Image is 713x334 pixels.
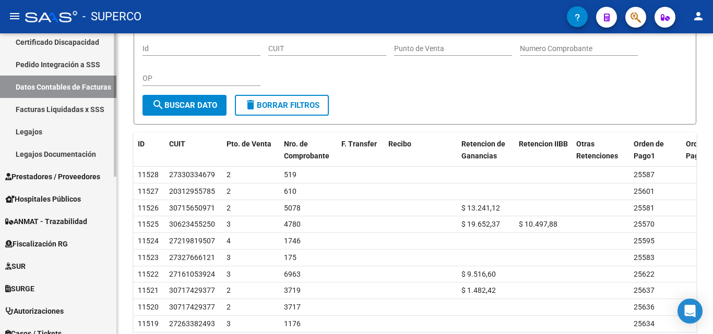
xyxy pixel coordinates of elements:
span: 27327666121 [169,253,215,262]
span: 3 [227,220,231,228]
span: $ 19.652,37 [461,220,500,228]
span: 27161053924 [169,270,215,278]
span: Nro. de Comprobante [284,140,329,160]
span: 2 [227,303,231,311]
span: SUR [5,261,26,272]
span: 2 [227,170,231,179]
datatable-header-cell: Pto. de Venta [222,133,280,167]
span: Retencion de Ganancias [461,140,505,160]
span: 25595 [634,237,655,245]
span: Hospitales Públicos [5,193,81,205]
span: 4780 [284,220,301,228]
datatable-header-cell: Orden de Pago1 [629,133,682,167]
span: - SUPERCO [82,5,141,28]
span: 25583 [634,253,655,262]
span: 27263382493 [169,319,215,328]
span: 11519 [138,319,159,328]
span: 3719 [284,286,301,294]
span: 25601 [634,187,655,195]
span: Otras Retenciones [576,140,618,160]
span: 25636 [634,303,655,311]
span: 25622 [634,270,655,278]
span: 11520 [138,303,159,311]
span: 25581 [634,204,655,212]
mat-icon: menu [8,10,21,22]
span: 175 [284,253,296,262]
span: 3717 [284,303,301,311]
div: Open Intercom Messenger [678,299,703,324]
button: Borrar Filtros [235,95,329,116]
span: 2 [227,187,231,195]
span: $ 9.516,60 [461,270,496,278]
datatable-header-cell: Retencion de Ganancias [457,133,515,167]
span: 3 [227,319,231,328]
span: 11527 [138,187,159,195]
span: 2 [227,286,231,294]
span: Borrar Filtros [244,101,319,110]
span: $ 10.497,88 [519,220,557,228]
button: Buscar Dato [142,95,227,116]
span: 25570 [634,220,655,228]
span: 4 [227,237,231,245]
span: Retencion IIBB [519,140,568,148]
span: 5078 [284,204,301,212]
mat-icon: search [152,98,164,111]
span: 3 [227,253,231,262]
span: 30715650971 [169,204,215,212]
span: 27330334679 [169,170,215,179]
mat-icon: person [692,10,705,22]
datatable-header-cell: Nro. de Comprobante [280,133,337,167]
span: $ 1.482,42 [461,286,496,294]
span: 25637 [634,286,655,294]
span: Autorizaciones [5,305,64,317]
span: 11525 [138,220,159,228]
datatable-header-cell: F. Transfer [337,133,384,167]
mat-icon: delete [244,98,257,111]
span: 6963 [284,270,301,278]
span: SURGE [5,283,34,294]
span: 2 [227,204,231,212]
span: ANMAT - Trazabilidad [5,216,87,227]
span: Orden de Pago1 [634,140,664,160]
span: 30623455250 [169,220,215,228]
span: 610 [284,187,296,195]
span: 25587 [634,170,655,179]
span: 11524 [138,237,159,245]
span: 30717429377 [169,286,215,294]
span: 11526 [138,204,159,212]
span: 20312955785 [169,187,215,195]
span: Recibo [388,140,411,148]
span: 11523 [138,253,159,262]
datatable-header-cell: ID [134,133,165,167]
span: Prestadores / Proveedores [5,171,100,182]
span: $ 13.241,12 [461,204,500,212]
span: 519 [284,170,296,179]
span: 1176 [284,319,301,328]
span: CUIT [169,140,185,148]
span: Fiscalización RG [5,238,68,250]
span: 25634 [634,319,655,328]
span: 3 [227,270,231,278]
span: 27219819507 [169,237,215,245]
datatable-header-cell: CUIT [165,133,222,167]
span: 11528 [138,170,159,179]
span: Buscar Dato [152,101,217,110]
span: F. Transfer [341,140,377,148]
datatable-header-cell: Retencion IIBB [515,133,572,167]
datatable-header-cell: Otras Retenciones [572,133,629,167]
span: 30717429377 [169,303,215,311]
span: 11522 [138,270,159,278]
span: 11521 [138,286,159,294]
datatable-header-cell: Recibo [384,133,457,167]
span: ID [138,140,145,148]
span: 1746 [284,237,301,245]
span: Pto. de Venta [227,140,271,148]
